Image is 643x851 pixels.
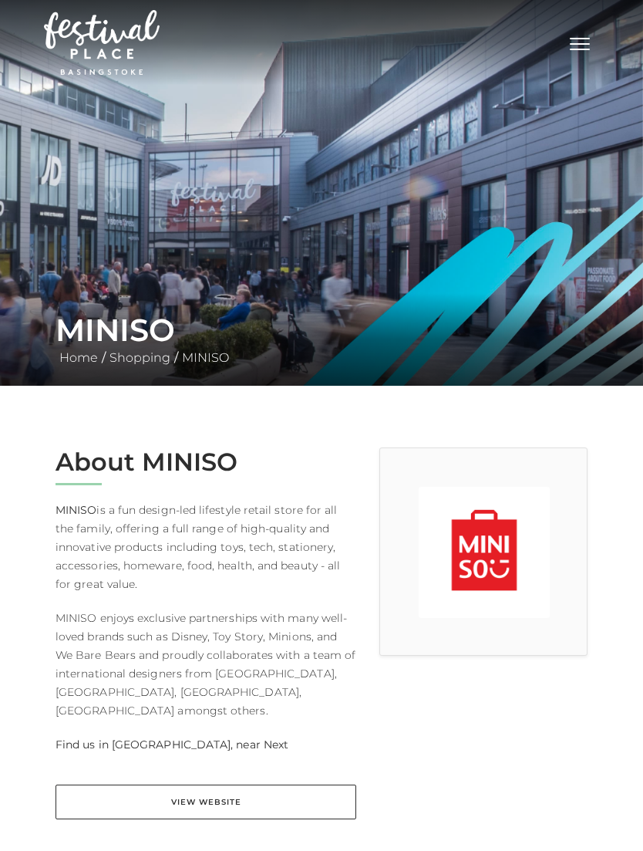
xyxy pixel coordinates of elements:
div: / / [44,312,599,367]
a: View Website [56,785,356,819]
strong: MINISO [56,503,96,517]
a: MINISO [178,350,233,365]
button: Toggle navigation [561,31,599,53]
a: Shopping [106,350,174,365]
p: is a fun design-led lifestyle retail store for all the family, offering a full range of high-qual... [56,501,356,593]
a: Home [56,350,102,365]
h1: MINISO [56,312,587,349]
h2: About MINISO [56,447,356,477]
p: MINISO enjoys exclusive partnerships with many well-loved brands such as Disney, Toy Story, Minio... [56,609,356,720]
img: Festival Place Logo [44,10,160,75]
strong: Find us in [GEOGRAPHIC_DATA], near Next [56,738,288,751]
